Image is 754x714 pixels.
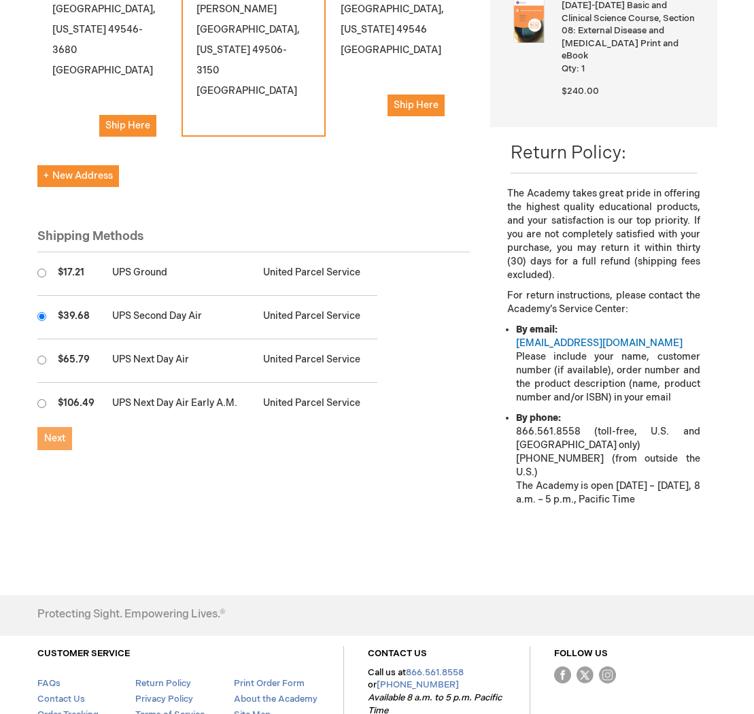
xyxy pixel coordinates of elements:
[44,432,65,444] span: Next
[256,383,377,426] td: United Parcel Service
[234,678,305,689] a: Print Order Form
[52,24,106,35] span: [US_STATE]
[554,648,608,659] a: FOLLOW US
[507,289,700,316] p: For return instructions, please contact the Academy’s Service Center:
[562,86,599,97] span: $240.00
[394,99,439,111] span: Ship Here
[58,310,90,322] span: $39.68
[516,323,700,405] li: Please include your name, customer number (if available), order number and the product descriptio...
[516,412,561,424] strong: By phone:
[37,228,470,253] div: Shipping Methods
[368,648,427,659] a: CONTACT US
[196,44,250,56] span: [US_STATE]
[37,609,225,621] h4: Protecting Sight. Empowering Lives.®
[105,383,256,426] td: UPS Next Day Air Early A.M.
[377,679,459,690] a: [PHONE_NUMBER]
[135,694,193,704] a: Privacy Policy
[581,63,585,74] span: 1
[516,324,558,335] strong: By email:
[37,678,61,689] a: FAQs
[341,24,394,35] span: [US_STATE]
[599,666,616,683] img: instagram
[37,427,72,450] button: Next
[58,267,84,278] span: $17.21
[256,252,377,296] td: United Parcel Service
[99,115,156,137] button: Ship Here
[388,95,445,116] button: Ship Here
[105,120,150,131] span: Ship Here
[516,411,700,507] li: 866.561.8558 (toll-free, U.S. and [GEOGRAPHIC_DATA] only) [PHONE_NUMBER] (from outside the U.S.) ...
[562,63,577,74] span: Qty
[256,339,377,383] td: United Parcel Service
[37,165,119,187] button: New Address
[511,143,626,164] span: Return Policy:
[256,296,377,339] td: United Parcel Service
[297,24,300,35] span: ,
[44,170,113,182] span: New Address
[577,666,594,683] img: Twitter
[105,296,256,339] td: UPS Second Day Air
[234,694,318,704] a: About the Academy
[507,187,700,282] p: The Academy takes great pride in offering the highest quality educational products, and your sati...
[441,3,444,15] span: ,
[58,397,95,409] span: $106.49
[105,252,256,296] td: UPS Ground
[135,678,191,689] a: Return Policy
[554,666,571,683] img: Facebook
[58,354,90,365] span: $65.79
[105,339,256,383] td: UPS Next Day Air
[37,694,85,704] a: Contact Us
[153,3,156,15] span: ,
[406,667,464,678] a: 866.561.8558
[516,337,683,349] a: [EMAIL_ADDRESS][DOMAIN_NAME]
[37,648,130,659] a: CUSTOMER SERVICE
